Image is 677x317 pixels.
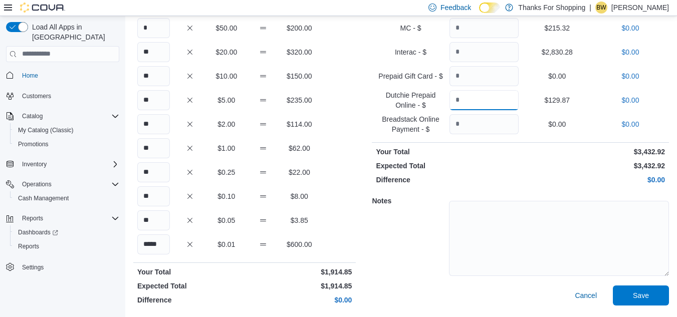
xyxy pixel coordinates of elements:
[137,234,170,254] input: Quantity
[22,92,51,100] span: Customers
[137,90,170,110] input: Quantity
[137,66,170,86] input: Quantity
[210,167,243,177] p: $0.25
[137,267,243,277] p: Your Total
[523,71,592,81] p: $0.00
[14,138,53,150] a: Promotions
[14,240,119,252] span: Reports
[18,110,47,122] button: Catalog
[376,23,445,33] p: MC - $
[611,2,669,14] p: [PERSON_NAME]
[247,295,352,305] p: $0.00
[210,143,243,153] p: $1.00
[18,110,119,122] span: Catalog
[210,47,243,57] p: $20.00
[523,161,665,171] p: $3,432.92
[18,242,39,250] span: Reports
[376,114,445,134] p: Breadstack Online Payment - $
[523,119,592,129] p: $0.00
[14,226,119,238] span: Dashboards
[596,47,665,57] p: $0.00
[210,95,243,105] p: $5.00
[18,260,119,273] span: Settings
[18,178,119,190] span: Operations
[18,194,69,202] span: Cash Management
[18,228,58,236] span: Dashboards
[376,161,518,171] p: Expected Total
[376,47,445,57] p: Interac - $
[595,2,607,14] div: Belinda Worrall
[596,71,665,81] p: $0.00
[571,285,601,305] button: Cancel
[137,295,243,305] p: Difference
[6,64,119,300] nav: Complex example
[376,175,518,185] p: Difference
[137,210,170,230] input: Quantity
[22,72,38,80] span: Home
[10,137,123,151] button: Promotions
[14,240,43,252] a: Reports
[137,186,170,206] input: Quantity
[22,263,44,271] span: Settings
[14,138,119,150] span: Promotions
[14,226,62,238] a: Dashboards
[2,211,123,225] button: Reports
[14,124,78,136] a: My Catalog (Classic)
[596,119,665,129] p: $0.00
[10,191,123,205] button: Cash Management
[523,23,592,33] p: $215.32
[376,90,445,110] p: Dutchie Prepaid Online - $
[376,71,445,81] p: Prepaid Gift Card - $
[283,119,316,129] p: $114.00
[10,123,123,137] button: My Catalog (Classic)
[575,290,597,300] span: Cancel
[449,18,519,38] input: Quantity
[247,267,352,277] p: $1,914.85
[283,191,316,201] p: $8.00
[18,261,48,273] a: Settings
[596,95,665,105] p: $0.00
[283,167,316,177] p: $22.00
[137,162,170,182] input: Quantity
[283,47,316,57] p: $320.00
[210,23,243,33] p: $50.00
[247,281,352,291] p: $1,914.85
[283,239,316,249] p: $600.00
[14,124,119,136] span: My Catalog (Classic)
[18,69,119,82] span: Home
[18,158,119,170] span: Inventory
[372,191,447,211] h5: Notes
[523,47,592,57] p: $2,830.28
[2,68,123,83] button: Home
[28,22,119,42] span: Load All Apps in [GEOGRAPHIC_DATA]
[2,177,123,191] button: Operations
[449,90,519,110] input: Quantity
[137,281,243,291] p: Expected Total
[137,138,170,158] input: Quantity
[210,215,243,225] p: $0.05
[10,239,123,253] button: Reports
[449,42,519,62] input: Quantity
[596,23,665,33] p: $0.00
[137,18,170,38] input: Quantity
[22,180,52,188] span: Operations
[376,147,518,157] p: Your Total
[10,225,123,239] a: Dashboards
[523,147,665,157] p: $3,432.92
[18,90,119,102] span: Customers
[518,2,585,14] p: Thanks For Shopping
[22,112,43,120] span: Catalog
[137,114,170,134] input: Quantity
[18,212,119,224] span: Reports
[210,71,243,81] p: $10.00
[210,191,243,201] p: $0.10
[18,126,74,134] span: My Catalog (Classic)
[523,95,592,105] p: $129.87
[2,157,123,171] button: Inventory
[2,259,123,274] button: Settings
[2,109,123,123] button: Catalog
[449,66,519,86] input: Quantity
[14,192,119,204] span: Cash Management
[22,214,43,222] span: Reports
